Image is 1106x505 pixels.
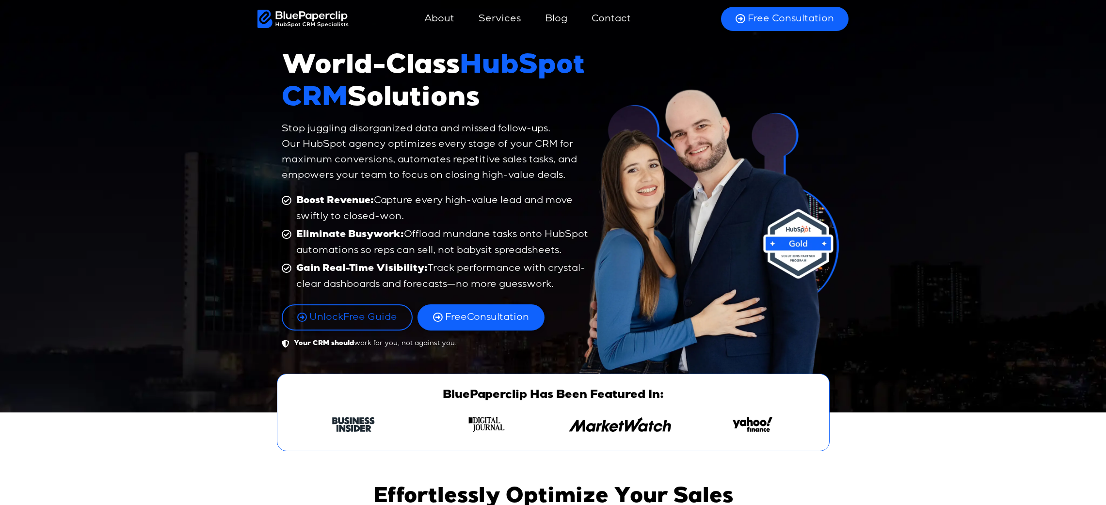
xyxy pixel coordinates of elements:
a: Services [469,7,530,31]
b: Gain Real-Time Visibility: [296,264,428,274]
h2: BluePaperclip Has Been Featured In: [292,389,815,403]
a: Blog [535,7,577,31]
p: Stop juggling disorganized data and missed follow-ups. Our HubSpot agency optimizes every stage o... [282,121,593,183]
div: 4 / 4 [691,417,815,437]
img: MarketWatch [568,417,671,432]
span: Free Consultation [748,13,834,25]
div: 1 / 4 [292,417,416,437]
div: 2 / 4 [425,417,548,437]
img: BluePaperClip Logo White [257,10,349,28]
span: Consultation [445,311,529,324]
span: Track performance with crystal-clear dashboards and forecasts—no more guesswork. [294,261,593,292]
span: work for you, not against you. [291,338,457,349]
img: World-Class HubSpot CRM Solutions | BluePaperclip [578,83,844,374]
nav: Menu [349,7,709,31]
h1: World-Class Solutions [282,51,593,116]
img: Yahoofinance [733,417,772,432]
div: Image Carousel [292,417,815,437]
a: About [415,7,464,31]
b: Eliminate Busywork: [296,230,404,240]
div: 3 / 4 [558,417,682,437]
span: Capture every high-value lead and move swiftly to closed-won. [294,193,593,224]
span: Free [445,313,467,322]
span: Free Guide [309,311,397,324]
a: UnlockFree Guide [282,304,413,331]
a: Contact [582,7,641,31]
span: Offload mundane tasks onto HubSpot automations so reps can sell, not babysit spreadsheets. [294,227,593,258]
b: Your CRM should [294,340,354,347]
span: Unlock [309,313,343,322]
img: DigitalJournal [468,417,505,432]
a: Free Consultation [721,7,849,31]
b: Boost Revenue: [296,196,374,206]
img: Business Insider [332,417,375,432]
a: FreeConsultation [417,304,545,331]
